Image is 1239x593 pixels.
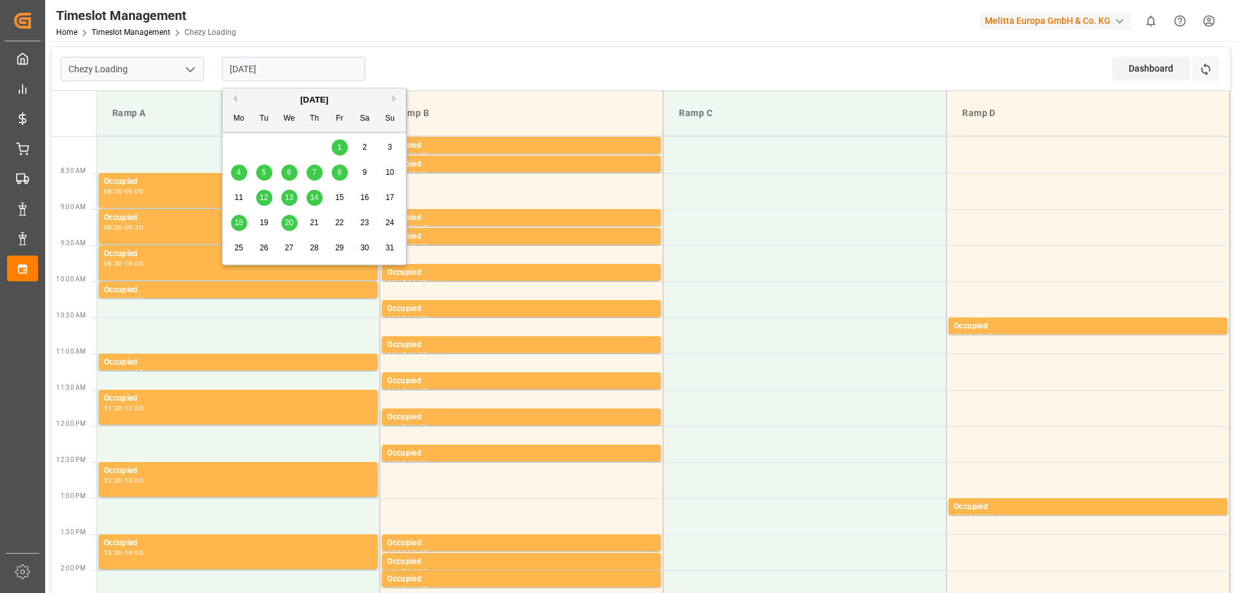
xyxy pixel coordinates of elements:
div: Occupied [387,411,656,424]
span: 1:00 PM [61,492,86,499]
div: Occupied [104,392,372,405]
div: 14:00 [387,586,406,592]
div: 09:00 [125,188,143,194]
div: Choose Saturday, August 9th, 2025 [357,165,373,181]
div: 10:00 [104,297,123,303]
div: Occupied [954,320,1222,333]
div: 11:30 [104,405,123,411]
div: Dashboard [1113,57,1190,81]
div: 10:00 [125,261,143,266]
div: Occupied [387,303,656,316]
span: 9:30 AM [61,239,86,246]
div: Occupied [104,176,372,188]
span: 3 [388,143,392,152]
div: - [123,369,125,375]
div: - [123,405,125,411]
div: Choose Tuesday, August 26th, 2025 [256,240,272,256]
span: 1 [337,143,342,152]
div: month 2025-08 [227,135,403,261]
div: Ramp C [674,101,936,125]
button: Next Month [392,95,400,103]
div: 10:15 [125,297,143,303]
span: 29 [335,243,343,252]
div: Melitta Europa GmbH & Co. KG [980,12,1131,30]
div: Choose Tuesday, August 12th, 2025 [256,190,272,206]
span: 10:00 AM [56,276,86,283]
div: Choose Friday, August 22nd, 2025 [332,215,348,231]
span: 12:30 PM [56,456,86,463]
span: 4 [237,168,241,177]
div: Choose Wednesday, August 20th, 2025 [281,215,297,231]
div: Fr [332,111,348,127]
div: Choose Tuesday, August 5th, 2025 [256,165,272,181]
div: 14:15 [408,586,427,592]
div: - [406,316,408,321]
div: 09:30 [408,243,427,249]
div: 10:45 [387,352,406,357]
div: 13:30 [387,550,406,556]
div: - [123,297,125,303]
span: 1:30 PM [61,528,86,536]
div: Choose Monday, August 18th, 2025 [231,215,247,231]
div: - [123,225,125,230]
div: - [123,550,125,556]
div: - [406,424,408,430]
div: Occupied [104,537,372,550]
div: 13:00 [125,477,143,483]
div: 12:15 [387,460,406,466]
span: 16 [360,193,368,202]
div: Choose Sunday, August 24th, 2025 [382,215,398,231]
span: 27 [285,243,293,252]
span: 30 [360,243,368,252]
div: 12:30 [408,460,427,466]
div: Occupied [104,212,372,225]
div: Choose Monday, August 11th, 2025 [231,190,247,206]
span: 5 [262,168,267,177]
div: Choose Sunday, August 10th, 2025 [382,165,398,181]
input: DD-MM-YYYY [222,57,365,81]
span: 31 [385,243,394,252]
div: Occupied [387,339,656,352]
span: 10 [385,168,394,177]
div: 13:45 [387,568,406,574]
span: 11:00 AM [56,348,86,355]
div: 13:30 [104,550,123,556]
div: Choose Sunday, August 17th, 2025 [382,190,398,206]
div: 11:15 [125,369,143,375]
div: Ramp B [390,101,652,125]
div: 11:15 [387,388,406,394]
div: Choose Tuesday, August 19th, 2025 [256,215,272,231]
div: 09:45 [387,279,406,285]
button: show 0 new notifications [1136,6,1165,35]
div: Choose Thursday, August 7th, 2025 [307,165,323,181]
button: open menu [180,59,199,79]
div: Choose Sunday, August 31st, 2025 [382,240,398,256]
button: Melitta Europa GmbH & Co. KG [980,8,1136,33]
div: Choose Wednesday, August 6th, 2025 [281,165,297,181]
div: Choose Saturday, August 23rd, 2025 [357,215,373,231]
span: 9 [363,168,367,177]
div: Timeslot Management [56,6,236,25]
div: Occupied [104,356,372,369]
span: 11:30 AM [56,384,86,391]
div: 10:30 [408,316,427,321]
div: Tu [256,111,272,127]
div: Choose Friday, August 15th, 2025 [332,190,348,206]
span: 23 [360,218,368,227]
div: Choose Monday, August 4th, 2025 [231,165,247,181]
span: 17 [385,193,394,202]
div: Choose Sunday, August 3rd, 2025 [382,139,398,156]
div: Occupied [104,284,372,297]
div: 11:00 [104,369,123,375]
div: - [123,261,125,266]
div: Choose Saturday, August 30th, 2025 [357,240,373,256]
div: 13:00 [954,514,972,519]
div: - [123,188,125,194]
div: Sa [357,111,373,127]
div: - [972,514,974,519]
span: 20 [285,218,293,227]
div: 14:00 [408,568,427,574]
div: 09:30 [125,225,143,230]
div: 11:45 [387,424,406,430]
div: Occupied [387,266,656,279]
